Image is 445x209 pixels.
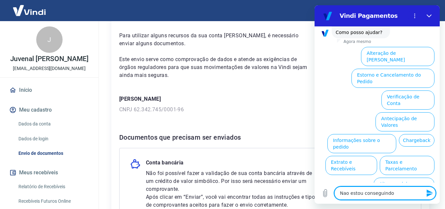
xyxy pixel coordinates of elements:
p: [PERSON_NAME] [119,95,421,103]
a: Relatório de Recebíveis [16,180,91,193]
button: Meu cadastro [8,103,91,117]
p: Para utilizar alguns recursos da sua conta [PERSON_NAME], é necessário enviar alguns documentos. [119,32,314,48]
a: Início [8,83,91,97]
p: Conta bancária [146,159,184,169]
div: J [36,26,63,53]
h6: Documentos que precisam ser enviados [119,132,421,143]
img: Vindi [8,0,51,20]
p: Após clicar em “Enviar”, você vai encontrar todas as instruções e tipos de comprovantes aceitos p... [146,193,318,209]
p: Este envio serve como comprovação de dados e atende as exigências de órgãos reguladores para que ... [119,55,314,79]
p: Não foi possível fazer a validação de sua conta bancária através de um crédito de valor simbólico... [146,169,318,193]
a: Dados da conta [16,117,91,131]
p: Juvenal [PERSON_NAME] [10,55,89,62]
button: Meus recebíveis [8,165,91,180]
button: Sair [413,5,437,17]
p: CNPJ 62.342.745/0001-96 [119,106,421,114]
a: Recebíveis Futuros Online [16,194,91,208]
iframe: Janela de mensagens [315,5,440,204]
p: [EMAIL_ADDRESS][DOMAIN_NAME] [13,65,86,72]
a: Envio de documentos [16,147,91,160]
img: money_pork.0c50a358b6dafb15dddc3eea48f23780.svg [130,159,141,169]
a: Dados de login [16,132,91,146]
